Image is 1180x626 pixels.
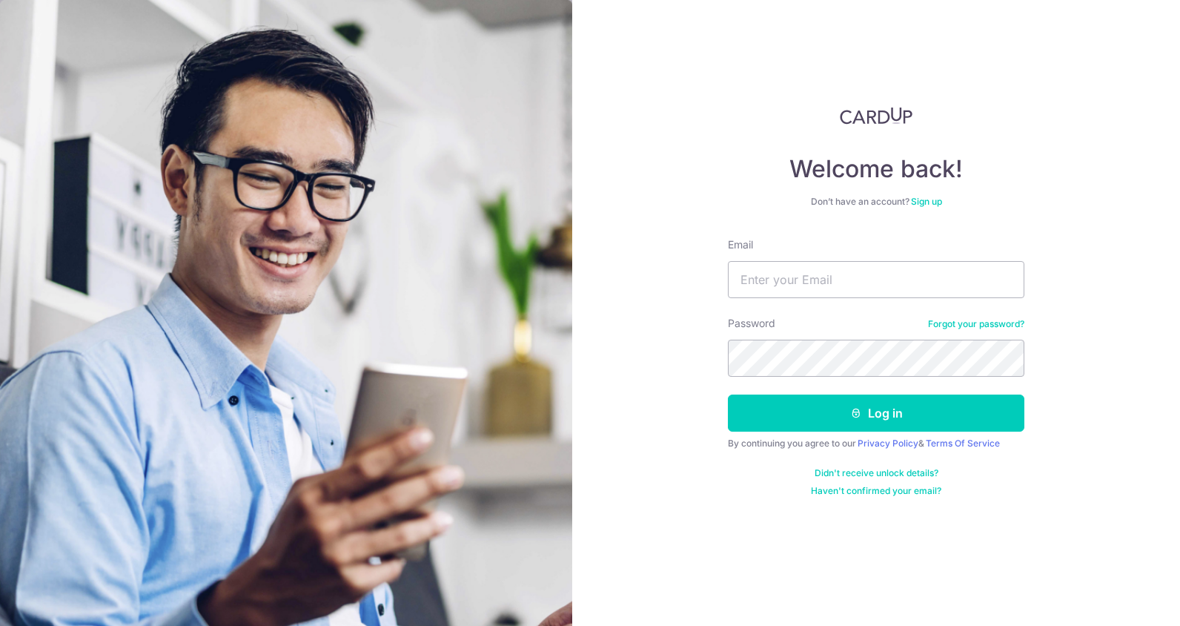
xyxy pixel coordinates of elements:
[811,485,941,497] a: Haven't confirmed your email?
[928,318,1024,330] a: Forgot your password?
[911,196,942,207] a: Sign up
[926,438,1000,449] a: Terms Of Service
[728,237,753,252] label: Email
[728,261,1024,298] input: Enter your Email
[815,467,938,479] a: Didn't receive unlock details?
[728,395,1024,432] button: Log in
[840,107,912,125] img: CardUp Logo
[728,316,775,331] label: Password
[858,438,918,449] a: Privacy Policy
[728,196,1024,208] div: Don’t have an account?
[728,154,1024,184] h4: Welcome back!
[728,438,1024,449] div: By continuing you agree to our &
